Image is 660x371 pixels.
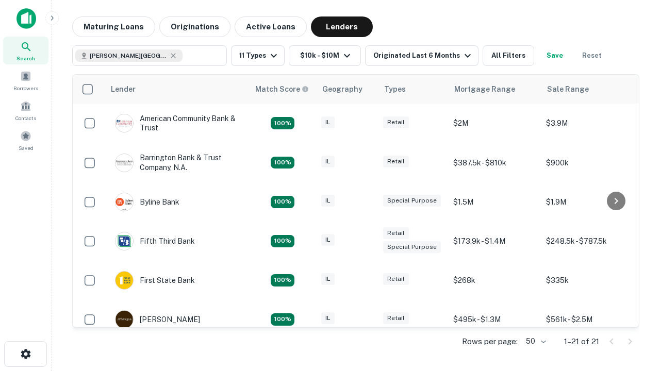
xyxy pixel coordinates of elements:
[115,114,133,132] img: picture
[373,49,474,62] div: Originated Last 6 Months
[541,143,634,182] td: $900k
[383,195,441,207] div: Special Purpose
[454,83,515,95] div: Mortgage Range
[541,261,634,300] td: $335k
[575,45,608,66] button: Reset
[115,114,239,132] div: American Community Bank & Trust
[383,156,409,167] div: Retail
[384,83,406,95] div: Types
[321,273,335,285] div: IL
[541,75,634,104] th: Sale Range
[13,84,38,92] span: Borrowers
[321,234,335,246] div: IL
[316,75,378,104] th: Geography
[255,83,307,95] h6: Match Score
[608,256,660,305] iframe: Chat Widget
[365,45,478,66] button: Originated Last 6 Months
[90,51,167,60] span: [PERSON_NAME][GEOGRAPHIC_DATA], [GEOGRAPHIC_DATA]
[564,335,599,348] p: 1–21 of 21
[16,54,35,62] span: Search
[111,83,136,95] div: Lender
[383,312,409,324] div: Retail
[289,45,361,66] button: $10k - $10M
[19,144,34,152] span: Saved
[115,311,133,328] img: picture
[462,335,518,348] p: Rows per page:
[541,104,634,143] td: $3.9M
[448,104,541,143] td: $2M
[3,96,48,124] a: Contacts
[448,222,541,261] td: $173.9k - $1.4M
[115,272,133,289] img: picture
[541,222,634,261] td: $248.5k - $787.5k
[538,45,571,66] button: Save your search to get updates of matches that match your search criteria.
[271,235,294,247] div: Matching Properties: 2, hasApolloMatch: undefined
[115,232,195,250] div: Fifth Third Bank
[3,126,48,154] a: Saved
[271,157,294,169] div: Matching Properties: 3, hasApolloMatch: undefined
[271,117,294,129] div: Matching Properties: 2, hasApolloMatch: undefined
[448,143,541,182] td: $387.5k - $810k
[231,45,285,66] button: 11 Types
[255,83,309,95] div: Capitalize uses an advanced AI algorithm to match your search with the best lender. The match sco...
[322,83,362,95] div: Geography
[271,196,294,208] div: Matching Properties: 2, hasApolloMatch: undefined
[383,273,409,285] div: Retail
[115,154,133,172] img: picture
[541,300,634,339] td: $561k - $2.5M
[115,153,239,172] div: Barrington Bank & Trust Company, N.a.
[72,16,155,37] button: Maturing Loans
[547,83,589,95] div: Sale Range
[378,75,448,104] th: Types
[383,241,441,253] div: Special Purpose
[483,45,534,66] button: All Filters
[271,313,294,326] div: Matching Properties: 3, hasApolloMatch: undefined
[321,116,335,128] div: IL
[115,310,200,329] div: [PERSON_NAME]
[3,66,48,94] a: Borrowers
[115,193,179,211] div: Byline Bank
[321,195,335,207] div: IL
[271,274,294,286] div: Matching Properties: 2, hasApolloMatch: undefined
[3,37,48,64] a: Search
[383,227,409,239] div: Retail
[448,75,541,104] th: Mortgage Range
[249,75,316,104] th: Capitalize uses an advanced AI algorithm to match your search with the best lender. The match sco...
[383,116,409,128] div: Retail
[448,182,541,222] td: $1.5M
[115,271,195,290] div: First State Bank
[321,312,335,324] div: IL
[159,16,230,37] button: Originations
[16,8,36,29] img: capitalize-icon.png
[115,232,133,250] img: picture
[448,261,541,300] td: $268k
[115,193,133,211] img: picture
[541,182,634,222] td: $1.9M
[235,16,307,37] button: Active Loans
[321,156,335,167] div: IL
[448,300,541,339] td: $495k - $1.3M
[311,16,373,37] button: Lenders
[15,114,36,122] span: Contacts
[105,75,249,104] th: Lender
[522,334,548,349] div: 50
